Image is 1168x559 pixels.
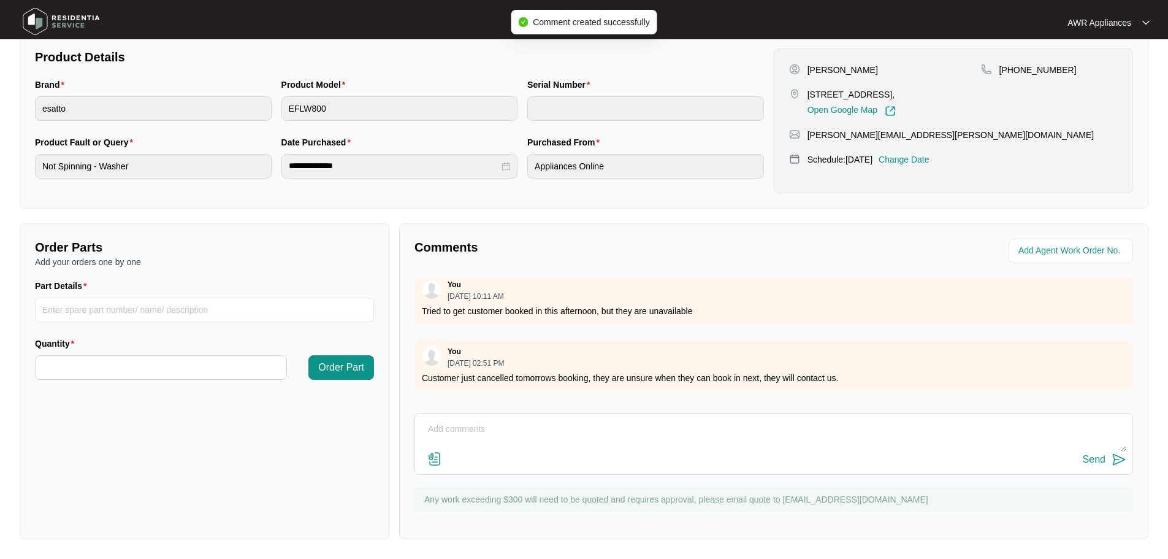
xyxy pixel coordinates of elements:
span: Order Part [318,360,364,375]
p: [PERSON_NAME][EMAIL_ADDRESS][PERSON_NAME][DOMAIN_NAME] [807,129,1094,141]
input: Serial Number [527,96,764,121]
label: Quantity [35,337,79,350]
input: Date Purchased [289,160,500,172]
img: user.svg [422,280,441,299]
img: Link-External [885,106,896,117]
p: [PHONE_NUMBER] [999,64,1077,76]
p: Change Date [879,153,929,166]
img: user-pin [789,64,800,75]
label: Purchased From [527,136,605,148]
input: Quantity [36,356,286,379]
img: map-pin [789,129,800,140]
input: Part Details [35,298,374,322]
input: Product Model [281,96,518,121]
button: Order Part [308,355,374,380]
p: [DATE] 10:11 AM [448,293,504,300]
p: Order Parts [35,239,374,256]
p: You [448,280,461,290]
img: map-pin [981,64,992,75]
label: Part Details [35,280,92,292]
p: Product Details [35,48,764,66]
label: Serial Number [527,79,595,91]
p: AWR Appliances [1067,17,1131,29]
div: Send [1083,454,1105,465]
img: file-attachment-doc.svg [427,452,442,466]
button: Send [1083,452,1126,468]
input: Brand [35,96,272,121]
p: Any work exceeding $300 will need to be quoted and requires approval, please email quote to [EMAI... [424,493,1127,506]
p: [STREET_ADDRESS], [807,88,896,101]
p: You [448,347,461,357]
label: Product Fault or Query [35,136,138,148]
p: Add your orders one by one [35,256,374,268]
img: map-pin [789,153,800,164]
img: residentia service logo [18,3,104,40]
label: Brand [35,79,69,91]
p: Schedule: [DATE] [807,153,872,166]
p: Customer just cancelled tomorrows booking, they are unsure when they can book in next, they will ... [422,372,1126,384]
label: Product Model [281,79,351,91]
p: Tried to get customer booked in this afternoon, but they are unavailable [422,305,1126,317]
input: Product Fault or Query [35,154,272,179]
img: dropdown arrow [1142,20,1150,26]
input: Purchased From [527,154,764,179]
p: [DATE] 02:51 PM [448,360,504,367]
span: Comment created successfully [533,17,650,27]
img: send-icon.svg [1112,452,1126,467]
p: Comments [414,239,765,256]
label: Date Purchased [281,136,356,148]
span: check-circle [518,17,528,27]
img: user.svg [422,347,441,366]
p: [PERSON_NAME] [807,64,878,76]
input: Add Agent Work Order No. [1018,244,1126,258]
a: Open Google Map [807,106,896,117]
img: map-pin [789,88,800,99]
